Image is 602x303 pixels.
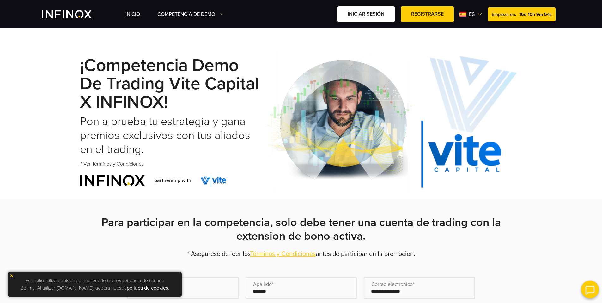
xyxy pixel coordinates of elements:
img: open convrs live chat [581,281,599,298]
span: es [466,10,477,18]
a: INFINOX Vite [42,10,106,18]
a: política de cookies [127,285,168,291]
a: Iniciar sesión [337,6,395,22]
span: 16d 10h 9m 54s [519,12,552,17]
a: INICIO [125,10,140,18]
a: Términos y Condiciones [250,250,316,258]
span: partnership with [154,177,191,184]
span: Empieza en: [492,12,516,17]
strong: Para participar en la competencia, solo debe tener una cuenta de trading con la extension de bono... [101,216,501,243]
h2: Pon a prueba tu estrategia y gana premios exclusivos con tus aliados en el trading. [80,115,262,156]
p: Este sitio utiliza cookies para ofrecerle una experiencia de usuario óptima. Al utilizar [DOMAIN_... [11,275,179,294]
a: Competencia de Demo [157,10,223,18]
a: * Ver Términos y Condiciones [80,156,144,172]
p: * Asegurese de leer los antes de participar en la promocion. [80,249,522,258]
a: Registrarse [401,6,454,22]
img: yellow close icon [9,274,14,278]
strong: ¡Competencia Demo de Trading Vite Capital x INFINOX! [80,55,259,113]
img: Dropdown [220,13,223,16]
